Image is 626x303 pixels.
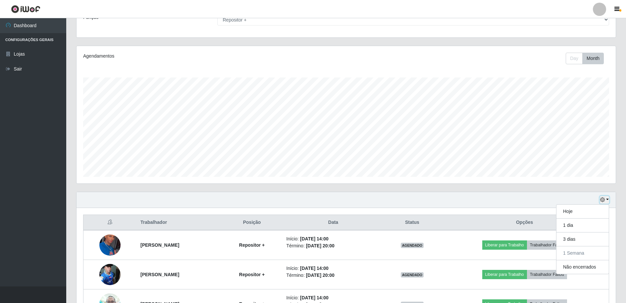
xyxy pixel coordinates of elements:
time: [DATE] 14:00 [300,236,329,241]
time: [DATE] 14:00 [300,266,329,271]
img: CoreUI Logo [11,5,40,13]
div: Agendamentos [83,53,296,60]
button: Trabalhador Faltou [527,270,567,279]
strong: Repositor + [239,242,265,248]
img: 1752777150518.jpeg [99,260,121,288]
button: Não encerrados [556,260,609,274]
strong: Repositor + [239,272,265,277]
button: 1 dia [556,219,609,232]
strong: [PERSON_NAME] [140,242,179,248]
strong: [PERSON_NAME] [140,272,179,277]
time: [DATE] 20:00 [306,273,335,278]
div: First group [566,53,604,64]
th: Status [384,215,440,230]
li: Início: [287,235,380,242]
button: 3 dias [556,232,609,246]
li: Início: [287,294,380,301]
button: 1 Semana [556,246,609,260]
th: Posição [222,215,283,230]
span: AGENDADO [401,272,424,278]
li: Início: [287,265,380,272]
button: Liberar para Trabalho [482,270,527,279]
span: AGENDADO [401,243,424,248]
button: Hoje [556,205,609,219]
img: 1749817019401.jpeg [99,227,121,263]
li: Término: [287,242,380,249]
th: Trabalhador [136,215,222,230]
button: Month [582,53,604,64]
time: [DATE] 14:00 [300,295,329,300]
li: Término: [287,272,380,279]
button: Liberar para Trabalho [482,240,527,250]
th: Data [283,215,384,230]
div: Toolbar with button groups [566,53,609,64]
button: Day [566,53,583,64]
th: Opções [440,215,609,230]
button: Trabalhador Faltou [527,240,567,250]
time: [DATE] 20:00 [306,243,335,248]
